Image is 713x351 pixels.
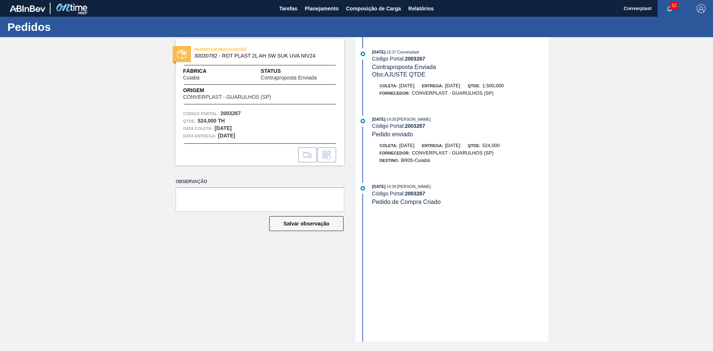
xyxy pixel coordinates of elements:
[218,133,235,139] strong: [DATE]
[7,23,139,31] h1: Pedidos
[380,143,397,148] span: Coleta:
[385,117,396,121] span: - 14:39
[176,176,344,187] label: Observação
[183,94,271,100] span: CONVERPLAST - GUARULHOS (SP)
[198,118,225,124] strong: 524,000 TH
[396,117,431,121] span: : [PERSON_NAME]
[10,5,45,12] img: TNhmsLtSVTkK8tSr43FrP2fwEKptu5GPRR3wAAAABJRU5ErkJggg==
[279,4,297,13] span: Tarefas
[194,53,329,59] span: 30030782 - ROT PLAST 2L AH SW SUK UVA NIV24
[269,216,344,231] button: Salvar observação
[385,185,396,189] span: - 14:39
[670,1,678,10] span: 52
[408,4,434,13] span: Relatórios
[261,67,337,75] span: Status
[445,83,460,88] span: [DATE]
[422,84,443,88] span: Entrega:
[361,186,365,191] img: atual
[183,125,213,132] span: Data coleta:
[412,150,494,156] span: CONVERPLAST - GUARULHOS (SP)
[658,3,681,14] button: Notificações
[183,117,196,125] span: Qtde :
[396,50,419,54] span: : Converplast
[372,131,413,137] span: Pedido enviado
[372,117,385,121] span: [DATE]
[399,143,414,148] span: [DATE]
[422,143,443,148] span: Entrega:
[183,75,199,81] span: Cuiabá
[405,191,425,196] strong: 2003267
[183,67,223,75] span: Fábrica
[215,125,232,131] strong: [DATE]
[183,110,219,117] span: Código Portal:
[372,71,426,78] span: Obs: AJUSTE QTDE
[445,143,460,148] span: [DATE]
[298,147,317,162] div: Ir para Composição de Carga
[372,56,548,62] div: Código Portal:
[372,50,385,54] span: [DATE]
[372,123,548,129] div: Código Portal:
[405,56,425,62] strong: 2003267
[183,132,216,140] span: Data entrega:
[412,90,494,96] span: CONVERPLAST - GUARULHOS (SP)
[380,84,397,88] span: Coleta:
[183,87,292,94] span: Origem
[468,143,480,148] span: Qtde:
[372,64,436,70] span: Contraproposta Enviada
[697,4,706,13] img: Logout
[380,91,410,95] span: Fornecedor:
[261,75,317,81] span: Contraproposta Enviada
[396,184,431,189] span: : [PERSON_NAME]
[380,151,410,155] span: Fornecedor:
[305,4,339,13] span: Planejamento
[372,184,385,189] span: [DATE]
[221,110,241,116] strong: 2003267
[482,83,504,88] span: 1.500,000
[405,123,425,129] strong: 2003267
[177,49,187,59] img: status
[361,119,365,123] img: atual
[468,84,480,88] span: Qtde:
[346,4,401,13] span: Composição de Carga
[194,46,298,53] span: PEDIDO EM NEGOCIAÇÃO
[385,50,396,54] span: - 15:37
[372,191,548,196] div: Código Portal:
[380,158,399,163] span: Destino:
[361,52,365,56] img: atual
[401,157,430,163] span: BR05-Cuiabá
[482,143,500,148] span: 524,000
[372,199,441,205] span: Pedido de Compra Criado
[399,83,414,88] span: [DATE]
[318,147,336,162] div: Informar alteração no pedido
